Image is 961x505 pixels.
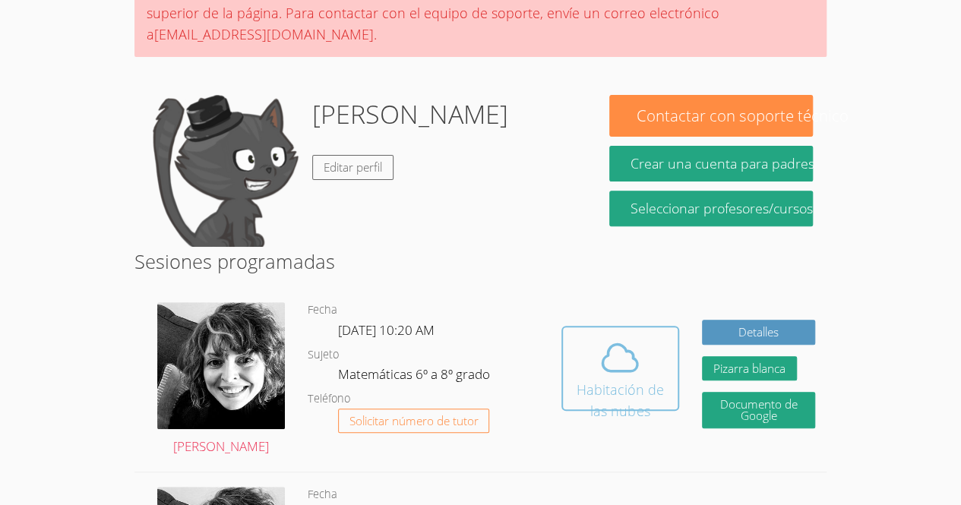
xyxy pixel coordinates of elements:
[609,191,812,226] a: Seleccionar profesores/cursos
[374,25,377,43] font: .
[609,146,812,181] button: Crear una cuenta para padres
[577,380,664,420] font: Habitación de las nubes
[637,105,849,126] font: Contactar con soporte técnico
[338,321,435,339] font: [DATE] 10:20 AM
[338,409,490,434] button: Solicitar número de tutor
[738,324,779,339] font: Detalles
[312,96,508,131] font: [PERSON_NAME]
[157,302,285,429] img: avatar.png
[173,437,269,455] font: [PERSON_NAME]
[349,413,479,428] font: Solicitar número de tutor
[308,302,337,317] font: Fecha
[631,154,814,172] font: Crear una cuenta para padres
[702,356,797,381] button: Pizarra blanca
[157,302,285,457] a: [PERSON_NAME]
[308,487,337,501] font: Fecha
[134,248,335,274] font: Sesiones programadas
[312,155,394,180] a: Editar perfil
[561,326,679,411] button: Habitación de las nubes
[631,199,813,217] font: Seleccionar profesores/cursos
[719,396,797,423] font: Documento de Google
[308,347,339,361] font: Sujeto
[609,95,812,137] button: Contactar con soporte técnico
[308,391,350,406] font: Teléfono
[148,95,300,247] img: default.png
[324,159,382,175] font: Editar perfil
[713,361,786,376] font: Pizarra blanca
[154,25,374,43] font: [EMAIL_ADDRESS][DOMAIN_NAME]
[702,320,815,345] a: Detalles
[338,365,490,383] font: Matemáticas 6º a 8º grado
